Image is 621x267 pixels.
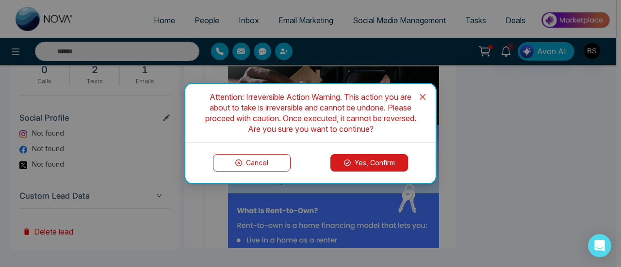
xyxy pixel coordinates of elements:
[197,92,424,134] div: Attention: Irreversible Action Warning. This action you are about to take is irreversible and can...
[409,84,436,110] button: Close
[330,154,408,172] button: Yes, Confirm
[588,234,611,257] div: Open Intercom Messenger
[213,154,291,172] button: Cancel
[419,93,426,101] span: close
